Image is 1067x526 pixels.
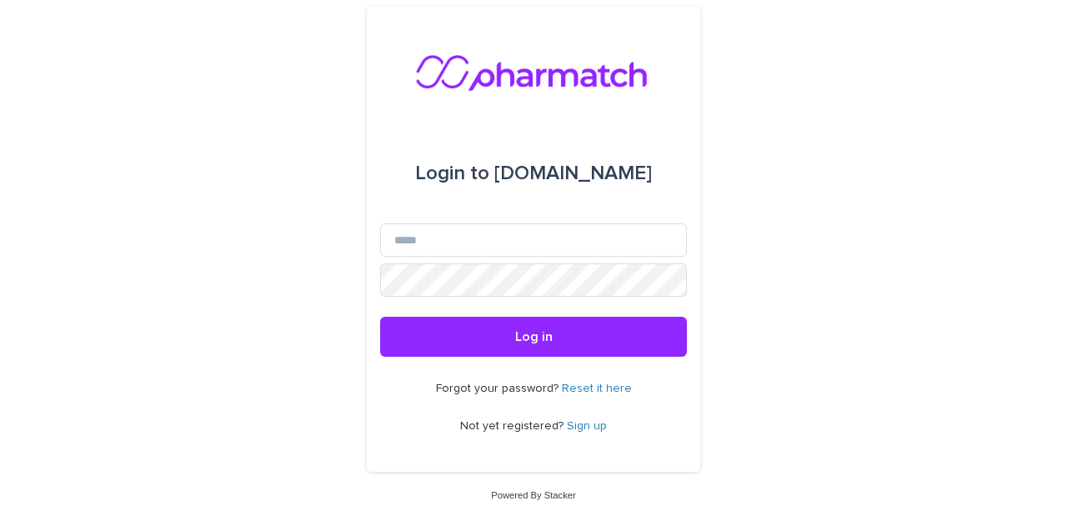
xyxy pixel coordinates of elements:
[515,330,553,343] span: Log in
[562,383,632,394] a: Reset it here
[436,383,562,394] span: Forgot your password?
[380,317,687,357] button: Log in
[491,490,575,500] a: Powered By Stacker
[460,420,567,432] span: Not yet registered?
[415,47,652,97] img: nMxkRIEURaCxZB0ULbfH
[415,163,489,183] span: Login to
[567,420,607,432] a: Sign up
[415,150,652,197] div: [DOMAIN_NAME]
